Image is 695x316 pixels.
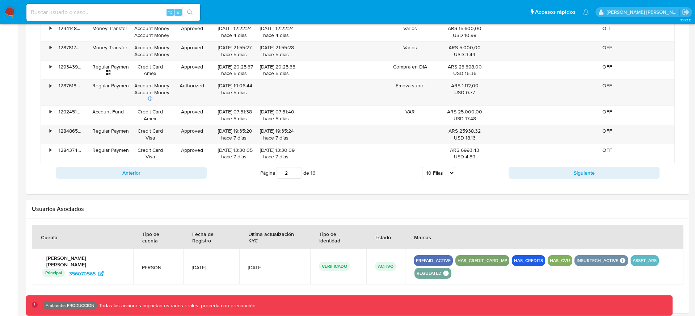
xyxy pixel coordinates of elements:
[46,304,94,307] p: Ambiente: PRODUCCIÓN
[177,9,179,16] span: s
[97,302,257,309] p: Todas las acciones impactan usuarios reales, proceda con precaución.
[583,9,589,15] a: Notificaciones
[167,9,173,16] span: ⌥
[682,8,690,16] a: Salir
[680,17,691,23] span: 3.163.0
[182,7,197,17] button: search-icon
[607,9,680,16] p: facundoagustin.borghi@mercadolibre.com
[32,205,683,213] h2: Usuarios Asociados
[535,8,576,16] span: Accesos rápidos
[26,8,200,17] input: Buscar usuario o caso...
